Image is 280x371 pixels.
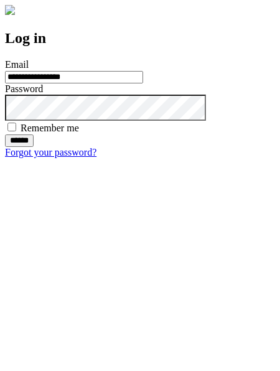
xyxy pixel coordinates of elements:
img: logo-4e3dc11c47720685a147b03b5a06dd966a58ff35d612b21f08c02c0306f2b779.png [5,5,15,15]
label: Password [5,83,43,94]
label: Remember me [21,123,79,133]
h2: Log in [5,30,275,47]
label: Email [5,59,29,70]
a: Forgot your password? [5,147,96,157]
